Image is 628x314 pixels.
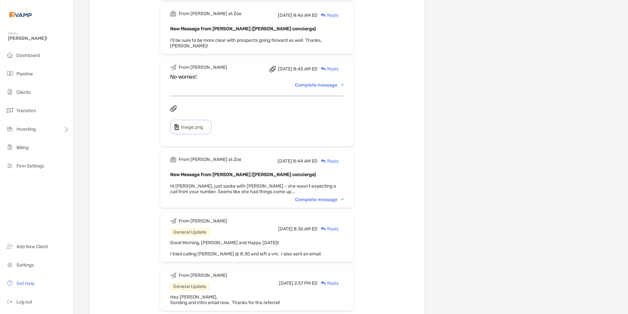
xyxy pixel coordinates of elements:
img: Event icon [170,156,176,163]
div: Reply [318,65,339,72]
span: Firm Settings [16,163,44,169]
span: 2:57 PM ED [294,280,318,286]
span: [DATE] [278,13,292,18]
img: transfers icon [6,106,14,114]
img: get-help icon [6,279,14,287]
img: Reply icon [321,159,326,163]
span: Add New Client [16,244,48,249]
span: 8:45 AM ED [293,66,318,72]
span: 8:36 AM ED [294,226,318,232]
span: Pipeline [16,71,33,77]
img: Reply icon [321,13,326,17]
span: Dashboard [16,53,40,58]
img: Zoe Logo [8,3,33,26]
div: From [PERSON_NAME] [179,65,227,70]
span: Transfers [16,108,36,114]
span: Investing [16,126,36,132]
div: From [PERSON_NAME] at Zoe [179,157,241,162]
img: clients icon [6,88,14,96]
span: Billing [16,145,29,150]
img: logout icon [6,298,14,305]
div: Reply [318,158,339,165]
div: General Update [170,282,210,291]
span: [DATE] [279,280,293,286]
span: [DATE] [278,66,292,72]
img: Chevron icon [341,198,344,200]
div: No worries! [170,74,344,80]
span: Clients [16,90,31,95]
img: Event icon [170,218,176,224]
img: Reply icon [321,67,326,71]
img: add_new_client icon [6,242,14,250]
img: dashboard icon [6,51,14,59]
span: Log out [16,299,32,305]
div: Complete message [295,82,344,88]
span: 8:44 AM ED [293,158,318,164]
span: Hi [PERSON_NAME], just spoke with [PERSON_NAME] - she wasn't expecting a call from your number. S... [170,183,336,195]
img: settings icon [6,261,14,269]
div: Complete message [295,197,344,202]
span: [DATE] [278,226,293,232]
div: From [PERSON_NAME] at Zoe [179,11,241,16]
span: [PERSON_NAME]! [8,36,69,41]
div: Reply [318,225,339,232]
img: Chevron icon [341,84,344,86]
img: Reply icon [321,281,326,285]
img: pipeline icon [6,69,14,77]
div: General Update [170,228,210,236]
b: New Message from [PERSON_NAME] ([PERSON_NAME] concierge) [170,26,316,32]
span: 8:46 AM ED [293,13,318,18]
span: Good Morning, [PERSON_NAME] and Happy [DATE]!! I tried calling [PERSON_NAME] @ 8:30 and left a vm... [170,240,322,257]
img: Reply icon [321,227,326,231]
img: Event icon [170,64,176,70]
span: Get Help [16,281,34,286]
img: investing icon [6,125,14,133]
img: Event icon [170,11,176,17]
img: attachments [170,105,177,112]
div: From [PERSON_NAME] [179,273,227,278]
span: Hey [PERSON_NAME], Sending and Intro email now. Thanks for the referral! [170,294,280,305]
div: From [PERSON_NAME] [179,218,227,224]
div: Reply [318,12,339,19]
img: Event icon [170,272,176,278]
span: image.png [181,124,203,130]
span: [DATE] [278,158,292,164]
img: attachment [269,66,276,72]
img: type [174,124,179,130]
b: New Message from [PERSON_NAME] ([PERSON_NAME] concierge) [170,172,316,177]
img: firm-settings icon [6,162,14,170]
span: I'll be sure to be more clear with prospects going forward as well. Thanks, [PERSON_NAME]! [170,38,322,49]
div: Reply [318,280,339,287]
img: billing icon [6,143,14,151]
span: Settings [16,262,34,268]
